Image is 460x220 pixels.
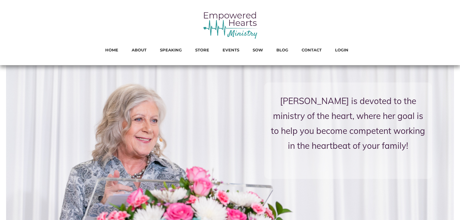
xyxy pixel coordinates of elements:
a: SPEAKING [160,46,182,54]
a: EVENTS [223,46,239,54]
a: CONTACT [302,46,322,54]
a: ABOUT [132,46,147,54]
a: HOME [105,46,118,54]
a: LOGIN [335,46,348,54]
a: SOW [253,46,263,54]
img: empowered hearts ministry [203,11,258,39]
a: STORE [195,46,209,54]
p: [PERSON_NAME] is devoted to the ministry of the heart, where her goal is to help you become compe... [271,89,426,158]
a: BLOG [276,46,288,54]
